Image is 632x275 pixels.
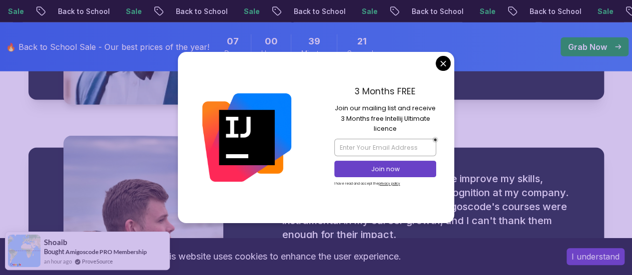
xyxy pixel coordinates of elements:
p: Back to School [168,6,236,16]
span: Shoaib [44,238,67,247]
span: an hour ago [44,257,72,266]
span: Days [224,48,241,58]
a: ProveSource [82,257,113,266]
p: Back to School [50,6,118,16]
span: Hours [261,48,281,58]
p: Sale [472,6,504,16]
p: Sale [590,6,622,16]
span: 39 Minutes [308,34,320,48]
p: Back to School [404,6,472,16]
button: Accept cookies [567,248,625,265]
span: Seconds [347,48,377,58]
span: Minutes [301,48,327,58]
span: 21 Seconds [357,34,367,48]
p: Grab Now [568,41,607,53]
p: Sale [236,6,268,16]
p: 🔥 Back to School Sale - Our best prices of the year! [6,41,209,53]
a: Amigoscode PRO Membership [65,248,147,256]
div: This website uses cookies to enhance the user experience. [7,246,552,268]
span: 7 Days [227,34,239,48]
p: Sale [354,6,386,16]
span: 0 Hours [265,34,278,48]
p: Sale [118,6,150,16]
p: Back to School [522,6,590,16]
span: Bought [44,248,64,256]
p: Back to School [286,6,354,16]
img: provesource social proof notification image [8,235,40,267]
